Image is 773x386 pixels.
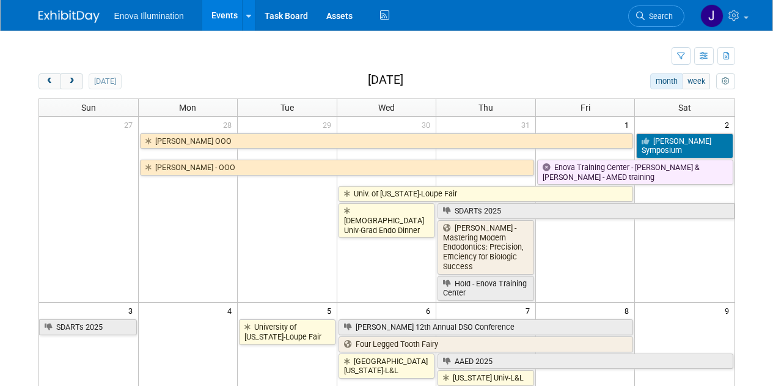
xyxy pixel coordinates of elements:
a: [PERSON_NAME] - Mastering Modern Endodontics: Precision, Efficiency for Biologic Success [438,220,534,275]
span: Sat [678,103,691,113]
span: 2 [724,117,735,132]
a: [GEOGRAPHIC_DATA][US_STATE]-L&L [339,354,435,379]
button: prev [38,73,61,89]
span: Thu [478,103,493,113]
span: Tue [280,103,294,113]
a: AAED 2025 [438,354,733,369]
a: [US_STATE] Univ-L&L [438,370,534,386]
span: 3 [127,303,138,318]
img: ExhibitDay [38,10,100,23]
a: Enova Training Center - [PERSON_NAME] & [PERSON_NAME] - AMED training [537,160,733,185]
span: Wed [378,103,395,113]
a: University of [US_STATE]-Loupe Fair [239,319,335,344]
a: [PERSON_NAME] OOO [140,133,634,149]
button: [DATE] [89,73,121,89]
button: month [650,73,683,89]
a: [DEMOGRAPHIC_DATA] Univ-Grad Endo Dinner [339,203,435,238]
span: Sun [81,103,96,113]
a: SDARTs 2025 [438,203,734,219]
button: myCustomButton [716,73,735,89]
span: 31 [520,117,535,132]
img: Joe Werner [700,4,724,28]
span: 27 [123,117,138,132]
span: 9 [724,303,735,318]
span: 29 [321,117,337,132]
span: 6 [425,303,436,318]
span: 7 [524,303,535,318]
span: Enova Illumination [114,11,184,21]
span: 30 [420,117,436,132]
span: 1 [623,117,634,132]
span: Search [645,12,673,21]
button: week [682,73,710,89]
span: 28 [222,117,237,132]
a: [PERSON_NAME] - OOO [140,160,534,176]
a: Four Legged Tooth Fairy [339,336,634,352]
h2: [DATE] [368,73,403,87]
span: Fri [581,103,590,113]
a: Univ. of [US_STATE]-Loupe Fair [339,186,634,202]
a: [PERSON_NAME] Symposium [636,133,733,158]
a: SDARTs 2025 [39,319,137,335]
button: next [60,73,83,89]
span: 4 [226,303,237,318]
span: 5 [326,303,337,318]
a: Search [628,6,684,27]
a: [PERSON_NAME] 12th Annual DSO Conference [339,319,634,335]
span: Mon [179,103,196,113]
span: 8 [623,303,634,318]
i: Personalize Calendar [722,78,730,86]
a: Hold - Enova Training Center [438,276,534,301]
